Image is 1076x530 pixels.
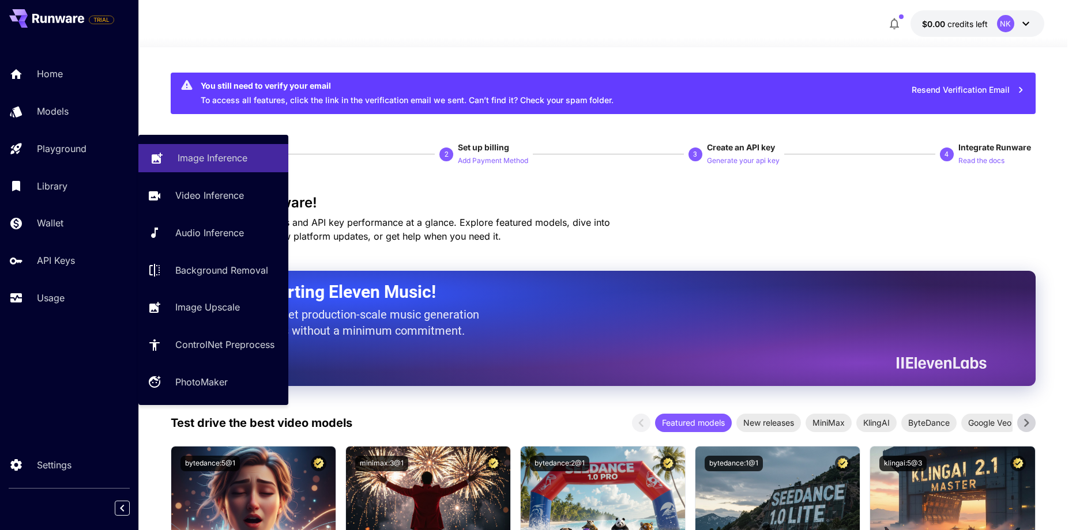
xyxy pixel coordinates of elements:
[175,300,240,314] p: Image Upscale
[201,76,614,111] div: To access all features, click the link in the verification email we sent. Can’t find it? Check yo...
[901,417,957,429] span: ByteDance
[736,417,801,429] span: New releases
[655,417,732,429] span: Featured models
[138,331,288,359] a: ControlNet Preprocess
[530,456,589,471] button: bytedance:2@1
[138,219,288,247] a: Audio Inference
[458,142,509,152] span: Set up billing
[806,417,852,429] span: MiniMax
[37,142,86,156] p: Playground
[175,375,228,389] p: PhotoMaker
[175,188,244,202] p: Video Inference
[138,144,288,172] a: Image Inference
[171,414,352,431] p: Test drive the best video models
[856,417,897,429] span: KlingAI
[138,293,288,321] a: Image Upscale
[961,417,1018,429] span: Google Veo
[945,149,949,160] p: 4
[37,458,72,472] p: Settings
[37,253,75,267] p: API Keys
[171,195,1036,211] h3: Welcome to Runware!
[37,67,63,81] p: Home
[707,156,780,166] p: Generate your api key
[922,19,947,29] span: $0.00
[958,156,1004,166] p: Read the docs
[89,13,114,26] span: Add your payment card to enable full platform functionality.
[997,15,1014,32] div: NK
[458,156,528,166] p: Add Payment Method
[835,456,851,471] button: Certified Model – Vetted for best performance and includes a commercial license.
[905,78,1031,102] button: Resend Verification Email
[355,456,408,471] button: minimax:3@1
[138,368,288,396] a: PhotoMaker
[138,181,288,210] a: Video Inference
[660,456,676,471] button: Certified Model – Vetted for best performance and includes a commercial license.
[947,19,988,29] span: credits left
[705,456,763,471] button: bytedance:1@1
[693,149,697,160] p: 3
[200,281,978,303] h2: Now Supporting Eleven Music!
[1010,456,1026,471] button: Certified Model – Vetted for best performance and includes a commercial license.
[911,10,1044,37] button: $0.00
[138,256,288,284] a: Background Removal
[123,498,138,518] div: Collapse sidebar
[178,151,247,165] p: Image Inference
[37,179,67,193] p: Library
[171,217,610,242] span: Check out your usage stats and API key performance at a glance. Explore featured models, dive int...
[175,263,268,277] p: Background Removal
[175,226,244,240] p: Audio Inference
[958,142,1031,152] span: Integrate Runware
[37,291,65,305] p: Usage
[922,18,988,30] div: $0.00
[89,16,114,24] span: TRIAL
[200,306,488,339] p: The only way to get production-scale music generation from Eleven Labs without a minimum commitment.
[879,456,927,471] button: klingai:5@3
[37,104,69,118] p: Models
[311,456,326,471] button: Certified Model – Vetted for best performance and includes a commercial license.
[37,216,63,230] p: Wallet
[445,149,449,160] p: 2
[486,456,501,471] button: Certified Model – Vetted for best performance and includes a commercial license.
[175,338,274,351] p: ControlNet Preprocess
[707,142,775,152] span: Create an API key
[115,501,130,516] button: Collapse sidebar
[180,456,240,471] button: bytedance:5@1
[201,79,614,92] div: You still need to verify your email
